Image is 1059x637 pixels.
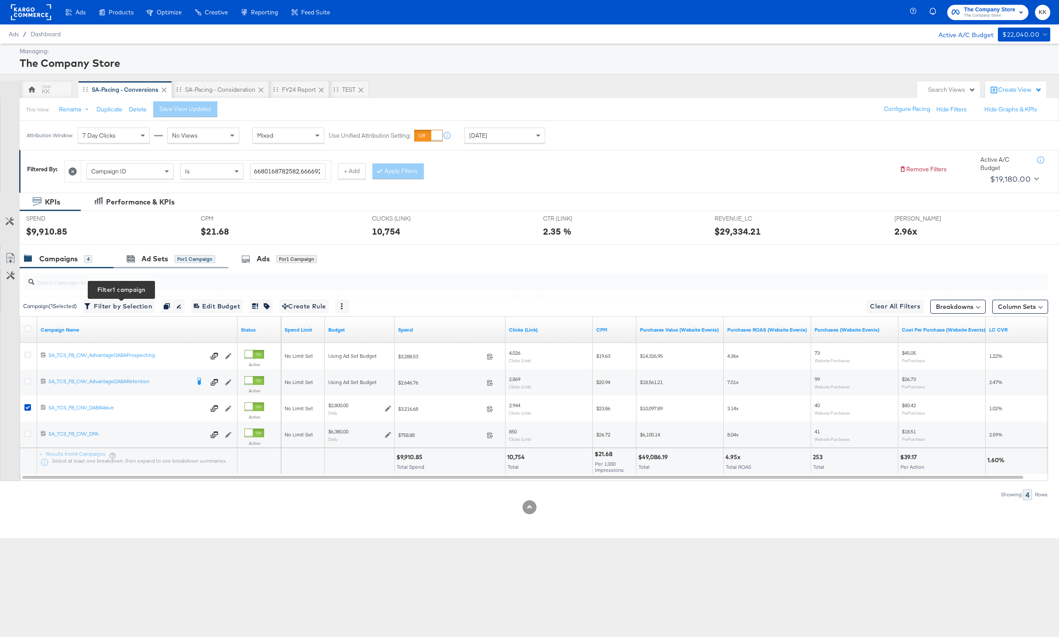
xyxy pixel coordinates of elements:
[282,301,326,312] span: Create Rule
[48,352,205,359] div: SA_TCS_FB_CNV_AdvantageDABAProspecting
[509,410,531,415] sub: Clicks (Link)
[48,404,205,411] div: SA_TCS_FB_CNV_DABAValue
[989,379,1002,385] span: 2.47%
[251,9,278,16] span: Reporting
[244,362,264,367] label: Active
[902,358,925,363] sub: Per Purchase
[23,302,77,310] div: Campaign ( 1 Selected)
[48,378,190,385] div: SA_TCS_FB_CNV_AdvantageDABARetention
[39,254,78,264] div: Campaigns
[328,379,391,386] div: Using Ad Set Budget
[902,402,916,409] span: $80.42
[185,167,190,175] span: Is
[640,326,720,333] a: The total value of the purchase actions tracked by your Custom Audience pixel on your website aft...
[20,55,1048,70] div: The Company Store
[727,326,808,333] a: The total value of the purchase actions divided by spend tracked by your Custom Audience pixel on...
[640,379,663,385] span: $18,561.21
[596,405,610,412] span: $23.86
[870,301,920,312] span: Clear All Filters
[815,350,820,356] span: 73
[31,31,61,38] span: Dashboard
[596,379,610,385] span: $20.94
[815,410,850,415] sub: Website Purchases
[640,405,663,412] span: $10,097.89
[866,300,924,314] button: Clear All Filters
[902,384,925,389] sub: Per Purchase
[41,326,234,333] a: Your campaign name.
[201,225,229,238] div: $21.68
[396,453,425,461] div: $9,910.85
[26,225,67,238] div: $9,910.85
[84,255,92,263] div: 4
[509,350,520,356] span: 4,026
[285,405,313,412] span: No Limit Set
[398,405,483,412] span: $3,216.68
[398,379,483,386] span: $2,646.76
[715,225,761,238] div: $29,334.21
[1038,7,1047,17] span: KK
[34,270,952,287] input: Search Campaigns by Name, ID or Objective
[990,173,1031,186] div: $19,180.00
[1002,29,1039,40] div: $22,040.00
[984,105,1037,114] button: Hide Graphs & KPIs
[129,105,147,114] button: Delete
[398,432,483,438] span: $758.88
[509,326,589,333] a: The number of clicks on links appearing on your ad or Page that direct people to your sites off F...
[273,87,278,92] div: Drag to reorder tab
[175,255,215,263] div: for 1 Campaign
[989,405,1002,412] span: 1.02%
[813,453,825,461] div: 253
[727,379,739,385] span: 7.01x
[1023,489,1032,500] div: 4
[328,353,391,360] div: Using Ad Set Budget
[282,86,316,94] div: FY24 Report
[42,87,50,96] div: KK
[201,215,266,223] span: CPM
[257,132,273,139] span: Mixed
[596,326,633,333] a: The average cost you've paid to have 1,000 impressions of your ad.
[76,9,86,16] span: Ads
[980,156,1028,172] div: Active A/C Budget
[26,132,73,138] div: Attribution Window:
[334,87,338,92] div: Drag to reorder tab
[172,132,198,139] span: No Views
[244,414,264,420] label: Active
[329,132,411,140] label: Use Unified Attribution Setting:
[48,404,205,413] a: SA_TCS_FB_CNV_DABAValue
[727,353,739,359] span: 4.36x
[715,215,780,223] span: REVENUE_LC
[106,197,175,207] div: Performance & KPIs
[397,464,424,470] span: Total Spend
[86,301,152,312] span: Filter by Selection
[509,358,531,363] sub: Clicks (Link)
[815,326,895,333] a: The number of times a purchase was made tracked by your Custom Audience pixel on your website aft...
[508,464,519,470] span: Total
[989,431,1002,438] span: 2.59%
[902,410,925,415] sub: Per Purchase
[92,86,158,94] div: SA-Pacing - Conversions
[45,197,60,207] div: KPIs
[947,5,1028,20] button: The Company StoreThe Company Store
[902,350,916,356] span: $45.05
[83,132,116,139] span: 7 Day Clicks
[929,28,994,41] div: Active A/C Budget
[725,453,743,461] div: 4.95x
[328,436,337,442] sub: Daily
[900,453,919,461] div: $39.17
[328,410,337,415] sub: Daily
[244,440,264,446] label: Active
[191,299,243,313] button: Edit Budget
[509,428,517,435] span: 850
[595,450,615,458] div: $21.68
[902,428,916,435] span: $18.51
[157,9,182,16] span: Optimize
[998,86,1042,94] div: Create View
[815,384,850,389] sub: Website Purchases
[987,456,1007,464] div: 1.60%
[372,225,400,238] div: 10,754
[902,326,986,333] a: The average cost for each purchase tracked by your Custom Audience pixel on your website after pe...
[964,12,1015,19] span: The Company Store
[815,436,850,442] sub: Website Purchases
[509,376,520,382] span: 2,869
[279,299,329,313] button: Create Rule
